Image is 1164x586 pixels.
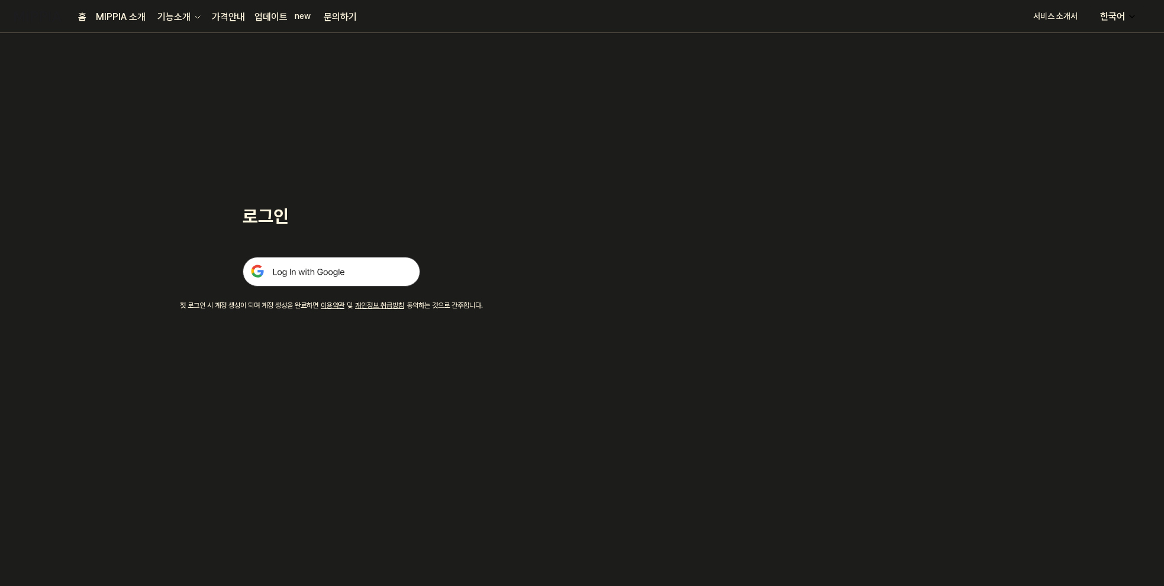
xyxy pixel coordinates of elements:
[1098,9,1127,24] div: 한국어
[355,301,404,310] a: 개인정보 취급방침
[254,10,288,24] a: 업데이트
[243,257,420,286] img: 구글 로그인 버튼
[180,301,483,311] div: 첫 로그인 시 계정 생성이 되며 계정 생성을 완료하면 및 동의하는 것으로 간주합니다.
[1026,7,1085,26] button: 서비스 소개서
[212,10,245,24] a: 가격안내
[1091,5,1144,28] button: 한국어
[324,10,357,24] a: 문의하기
[78,10,86,24] a: 홈
[321,301,344,310] a: 이용약관
[243,204,420,228] h1: 로그인
[96,10,146,24] a: MIPPIA 소개
[155,10,193,24] div: 기능소개
[291,11,314,22] div: new
[155,10,202,24] button: 기능소개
